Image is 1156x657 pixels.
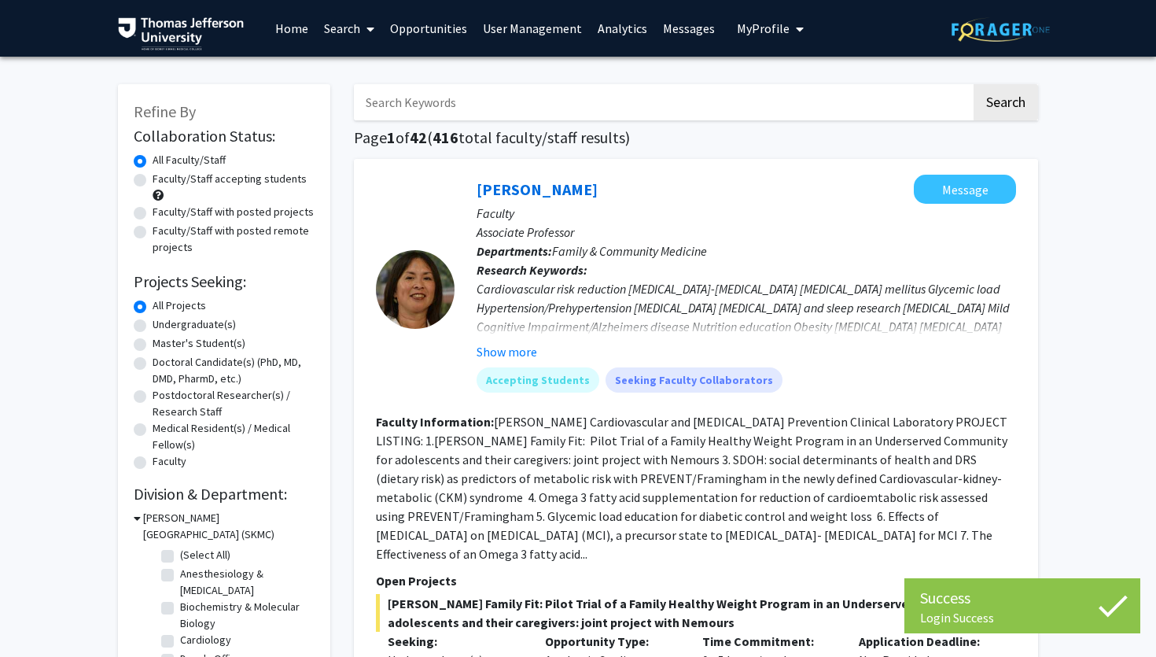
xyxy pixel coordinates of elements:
[477,342,537,361] button: Show more
[702,632,836,651] p: Time Commitment:
[376,414,494,430] b: Faculty Information:
[153,223,315,256] label: Faculty/Staff with posted remote projects
[153,387,315,420] label: Postdoctoral Researcher(s) / Research Staff
[433,127,458,147] span: 416
[153,152,226,168] label: All Faculty/Staff
[475,1,590,56] a: User Management
[606,367,782,393] mat-chip: Seeking Faculty Collaborators
[354,84,971,120] input: Search Keywords
[118,17,244,50] img: Thomas Jefferson University Logo
[354,128,1038,147] h1: Page of ( total faculty/staff results)
[914,175,1016,204] button: Message Cynthia Cheng
[153,316,236,333] label: Undergraduate(s)
[180,632,231,648] label: Cardiology
[180,566,311,599] label: Anesthesiology & [MEDICAL_DATA]
[387,127,396,147] span: 1
[655,1,723,56] a: Messages
[477,243,552,259] b: Departments:
[134,102,196,121] span: Refine By
[134,127,315,146] h2: Collaboration Status:
[859,632,992,651] p: Application Deadline:
[12,586,67,645] iframe: Chat
[316,1,382,56] a: Search
[267,1,316,56] a: Home
[180,599,311,632] label: Biochemistry & Molecular Biology
[410,127,427,147] span: 42
[477,204,1016,223] p: Faculty
[920,586,1125,610] div: Success
[477,262,587,278] b: Research Keywords:
[153,354,315,387] label: Doctoral Candidate(s) (PhD, MD, DMD, PharmD, etc.)
[376,414,1007,562] fg-read-more: [PERSON_NAME] Cardiovascular and [MEDICAL_DATA] Prevention Clinical Laboratory PROJECT LISTING: 1...
[477,279,1016,355] div: Cardiovascular risk reduction [MEDICAL_DATA]-[MEDICAL_DATA] [MEDICAL_DATA] mellitus Glycemic load...
[153,420,315,453] label: Medical Resident(s) / Medical Fellow(s)
[477,223,1016,242] p: Associate Professor
[376,594,1016,632] span: [PERSON_NAME] Family Fit: Pilot Trial of a Family Healthy Weight Program in an Underserved Commun...
[153,335,245,352] label: Master's Student(s)
[134,485,315,504] h2: Division & Department:
[153,453,186,470] label: Faculty
[737,20,790,36] span: My Profile
[376,571,1016,590] p: Open Projects
[153,297,206,314] label: All Projects
[590,1,655,56] a: Analytics
[545,632,679,651] p: Opportunity Type:
[952,17,1050,42] img: ForagerOne Logo
[153,171,307,187] label: Faculty/Staff accepting students
[180,547,230,563] label: (Select All)
[134,272,315,291] h2: Projects Seeking:
[477,179,598,199] a: [PERSON_NAME]
[143,510,315,543] h3: [PERSON_NAME][GEOGRAPHIC_DATA] (SKMC)
[153,204,314,220] label: Faculty/Staff with posted projects
[388,632,521,651] p: Seeking:
[477,367,599,393] mat-chip: Accepting Students
[382,1,475,56] a: Opportunities
[974,84,1038,120] button: Search
[552,243,707,259] span: Family & Community Medicine
[920,610,1125,626] div: Login Success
